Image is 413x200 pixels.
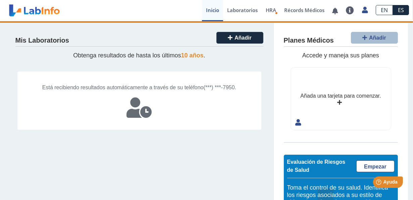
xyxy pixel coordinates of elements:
[393,5,409,15] a: ES
[284,37,334,45] h4: Planes Médicos
[73,52,205,59] span: Obtenga resultados de hasta los últimos .
[235,35,252,41] span: Añadir
[351,32,398,44] button: Añadir
[15,37,69,45] h4: Mis Laboratorios
[353,174,406,193] iframe: Help widget launcher
[376,5,393,15] a: EN
[300,92,381,100] div: Añada una tarjeta para comenzar.
[216,32,263,44] button: Añadir
[42,85,204,90] span: Está recibiendo resultados automáticamente a través de su teléfono
[287,159,346,173] span: Evaluación de Riesgos de Salud
[364,164,386,169] span: Empezar
[302,52,379,59] span: Accede y maneja sus planes
[369,35,386,41] span: Añadir
[181,52,204,59] span: 10 años
[266,7,276,13] span: HRA
[356,160,395,172] a: Empezar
